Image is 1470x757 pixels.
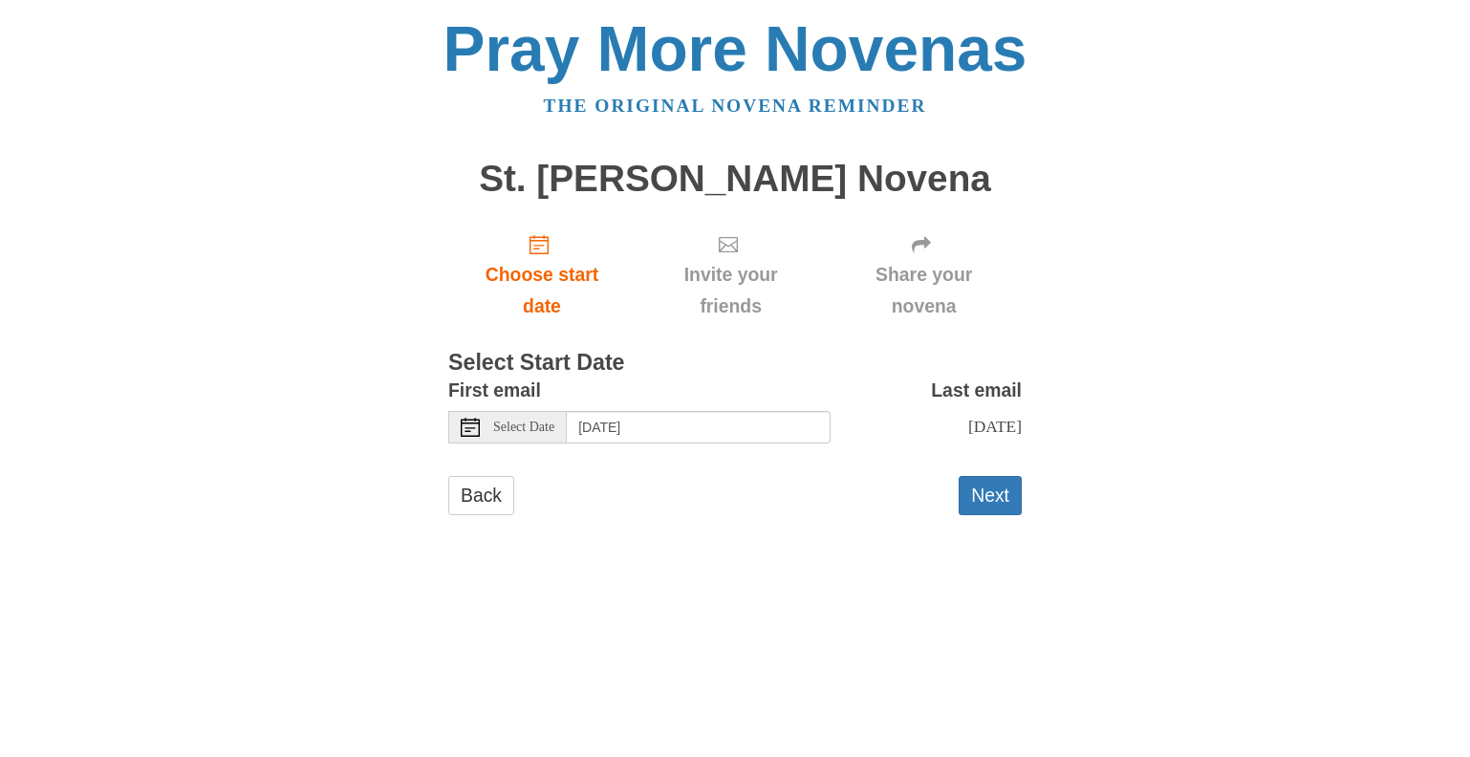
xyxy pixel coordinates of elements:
[931,375,1022,406] label: Last email
[467,259,616,322] span: Choose start date
[493,421,554,434] span: Select Date
[448,218,636,332] a: Choose start date
[845,259,1003,322] span: Share your novena
[443,13,1027,84] a: Pray More Novenas
[959,476,1022,515] button: Next
[448,375,541,406] label: First email
[655,259,807,322] span: Invite your friends
[968,417,1022,436] span: [DATE]
[448,159,1022,200] h1: St. [PERSON_NAME] Novena
[448,351,1022,376] h3: Select Start Date
[544,96,927,116] a: The original novena reminder
[826,218,1022,332] div: Click "Next" to confirm your start date first.
[636,218,826,332] div: Click "Next" to confirm your start date first.
[448,476,514,515] a: Back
